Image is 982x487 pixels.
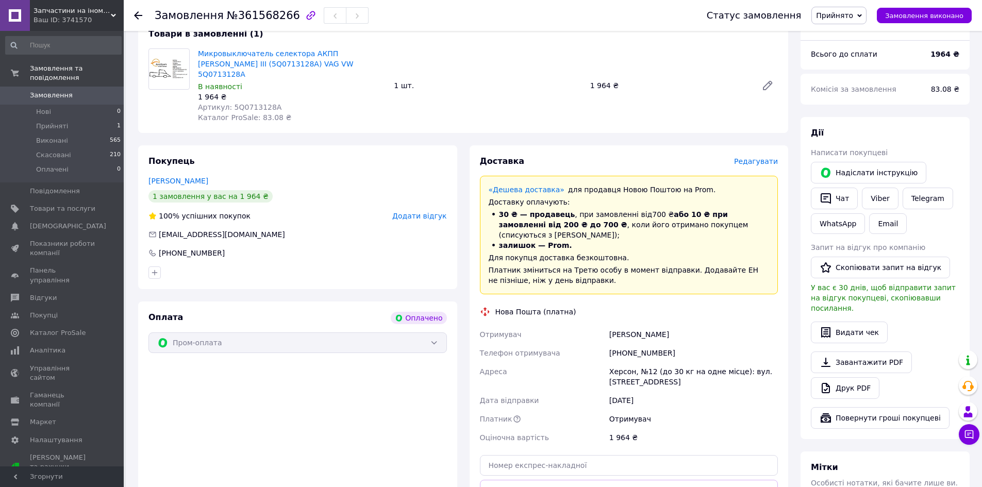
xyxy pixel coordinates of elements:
[36,165,69,174] span: Оплачені
[158,248,226,258] div: [PHONE_NUMBER]
[489,265,770,286] div: Платник зміниться на Третю особу в момент відправки. Додавайте ЕН не пізніше, ніж у день відправки.
[110,136,121,145] span: 565
[148,211,251,221] div: успішних покупок
[159,212,179,220] span: 100%
[480,367,507,376] span: Адреса
[607,344,780,362] div: [PHONE_NUMBER]
[489,209,770,240] li: , при замовленні від 700 ₴ , коли його отримано покупцем (списуються з [PERSON_NAME]);
[480,396,539,405] span: Дата відправки
[30,311,58,320] span: Покупці
[586,78,753,93] div: 1 964 ₴
[34,15,124,25] div: Ваш ID: 3741570
[30,293,57,303] span: Відгуки
[607,391,780,410] div: [DATE]
[607,362,780,391] div: Херсон, №12 (до 30 кг на одне місце): вул. [STREET_ADDRESS]
[811,243,925,251] span: Запит на відгук про компанію
[30,417,56,427] span: Маркет
[5,36,122,55] input: Пошук
[607,325,780,344] div: [PERSON_NAME]
[30,364,95,382] span: Управління сайтом
[480,156,525,166] span: Доставка
[30,91,73,100] span: Замовлення
[499,210,575,219] span: 30 ₴ — продавець
[30,239,95,258] span: Показники роботи компанії
[862,188,898,209] a: Viber
[148,156,195,166] span: Покупець
[480,455,778,476] input: Номер експрес-накладної
[734,157,778,165] span: Редагувати
[959,424,979,445] button: Чат з покупцем
[30,346,65,355] span: Аналітика
[148,177,208,185] a: [PERSON_NAME]
[198,103,281,111] span: Артикул: 5Q0713128A
[198,82,242,91] span: В наявності
[499,241,572,249] span: залишок — Prom.
[811,148,888,157] span: Написати покупцеві
[811,407,950,429] button: Повернути гроші покупцеві
[811,213,865,234] a: WhatsApp
[36,150,71,160] span: Скасовані
[198,92,386,102] div: 1 964 ₴
[30,64,124,82] span: Замовлення та повідомлення
[227,9,300,22] span: №361568266
[392,212,446,220] span: Додати відгук
[36,107,51,116] span: Нові
[811,50,877,58] span: Всього до сплати
[480,433,549,442] span: Оціночна вартість
[816,11,853,20] span: Прийнято
[811,322,888,343] button: Видати чек
[707,10,802,21] div: Статус замовлення
[198,113,291,122] span: Каталог ProSale: 83.08 ₴
[489,197,770,207] div: Доставку оплачують:
[811,257,950,278] button: Скопіювати запит на відгук
[30,266,95,284] span: Панель управління
[811,128,824,138] span: Дії
[148,312,183,322] span: Оплата
[811,377,879,399] a: Друк PDF
[117,165,121,174] span: 0
[489,253,770,263] div: Для покупця доставка безкоштовна.
[390,78,586,93] div: 1 шт.
[36,122,68,131] span: Прийняті
[811,162,926,183] button: Надіслати інструкцію
[30,391,95,409] span: Гаманець компанії
[607,410,780,428] div: Отримувач
[155,9,224,22] span: Замовлення
[607,428,780,447] div: 1 964 ₴
[148,190,273,203] div: 1 замовлення у вас на 1 964 ₴
[811,351,912,373] a: Завантажити PDF
[30,222,106,231] span: [DEMOGRAPHIC_DATA]
[391,312,446,324] div: Оплачено
[30,187,80,196] span: Повідомлення
[148,29,263,39] span: Товари в замовленні (1)
[480,349,560,357] span: Телефон отримувача
[811,283,956,312] span: У вас є 30 днів, щоб відправити запит на відгук покупцеві, скопіювавши посилання.
[931,85,959,93] span: 83.08 ₴
[811,188,858,209] button: Чат
[117,122,121,131] span: 1
[869,213,907,234] button: Email
[499,210,728,229] span: або 10 ₴ при замовленні від 200 ₴ до 700 ₴
[198,49,354,78] a: Микровыключатель селектора АКПП [PERSON_NAME] III (5Q0713128A) VAG VW 5Q0713128A
[117,107,121,116] span: 0
[480,415,512,423] span: Платник
[757,75,778,96] a: Редагувати
[489,184,770,195] div: для продавця Новою Поштою на Prom.
[811,85,896,93] span: Комісія за замовлення
[493,307,579,317] div: Нова Пошта (платна)
[30,204,95,213] span: Товари та послуги
[930,50,959,58] b: 1964 ₴
[489,186,564,194] a: «Дешева доставка»
[30,435,82,445] span: Налаштування
[36,136,68,145] span: Виконані
[134,10,142,21] div: Повернутися назад
[30,328,86,338] span: Каталог ProSale
[34,6,111,15] span: Запчастини на іномарки
[159,230,285,239] span: [EMAIL_ADDRESS][DOMAIN_NAME]
[149,58,189,80] img: Микровыключатель селектора АКПП Skoda Octavia III (5Q0713128A) VAG VW 5Q0713128A
[903,188,953,209] a: Telegram
[811,462,838,472] span: Мітки
[30,453,95,481] span: [PERSON_NAME] та рахунки
[110,150,121,160] span: 210
[885,12,963,20] span: Замовлення виконано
